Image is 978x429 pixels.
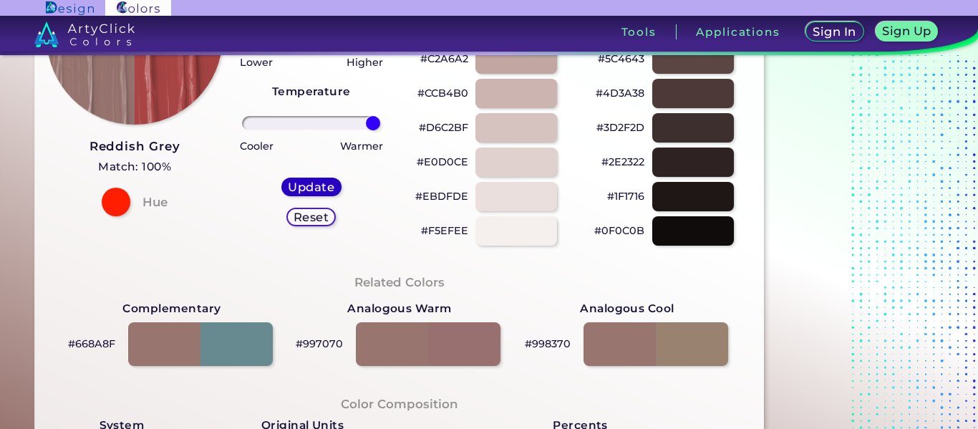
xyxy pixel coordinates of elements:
[883,26,930,37] h5: Sign Up
[296,335,343,352] p: #997070
[417,153,468,170] p: #E0D0CE
[421,222,468,239] p: #F5EFEE
[596,119,644,136] p: #3D2F2D
[876,22,936,42] a: Sign Up
[68,335,115,352] p: #668A8F
[807,22,863,42] a: Sign In
[417,85,468,102] p: #CCB4B0
[607,188,644,205] p: #1F1716
[347,299,452,318] strong: Analogous Warm
[354,272,445,293] h4: Related Colors
[814,26,856,38] h5: Sign In
[415,188,468,205] p: #EBDFDE
[122,299,221,318] strong: Complementary
[696,26,780,37] h3: Applications
[621,26,657,37] h3: Tools
[272,85,351,98] strong: Temperature
[341,394,458,415] h4: Color Composition
[601,153,644,170] p: #2E2322
[347,54,383,71] p: Higher
[580,299,674,318] strong: Analogous Cool
[525,335,571,352] p: #998370
[340,138,383,155] p: Warmer
[240,54,273,71] p: Lower
[46,1,94,15] img: ArtyClick Design logo
[240,138,273,155] p: Cooler
[89,158,180,176] h5: Match: 100%
[420,50,468,67] p: #C2A6A2
[598,50,644,67] p: #5C4643
[419,119,468,136] p: #D6C2BF
[294,211,328,223] h5: Reset
[89,136,180,177] a: Reddish Grey Match: 100%
[289,181,334,193] h5: Update
[596,85,644,102] p: #4D3A38
[594,222,644,239] p: #0F0C0B
[34,21,135,47] img: logo_artyclick_colors_white.svg
[142,192,168,213] h4: Hue
[89,138,180,155] h3: Reddish Grey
